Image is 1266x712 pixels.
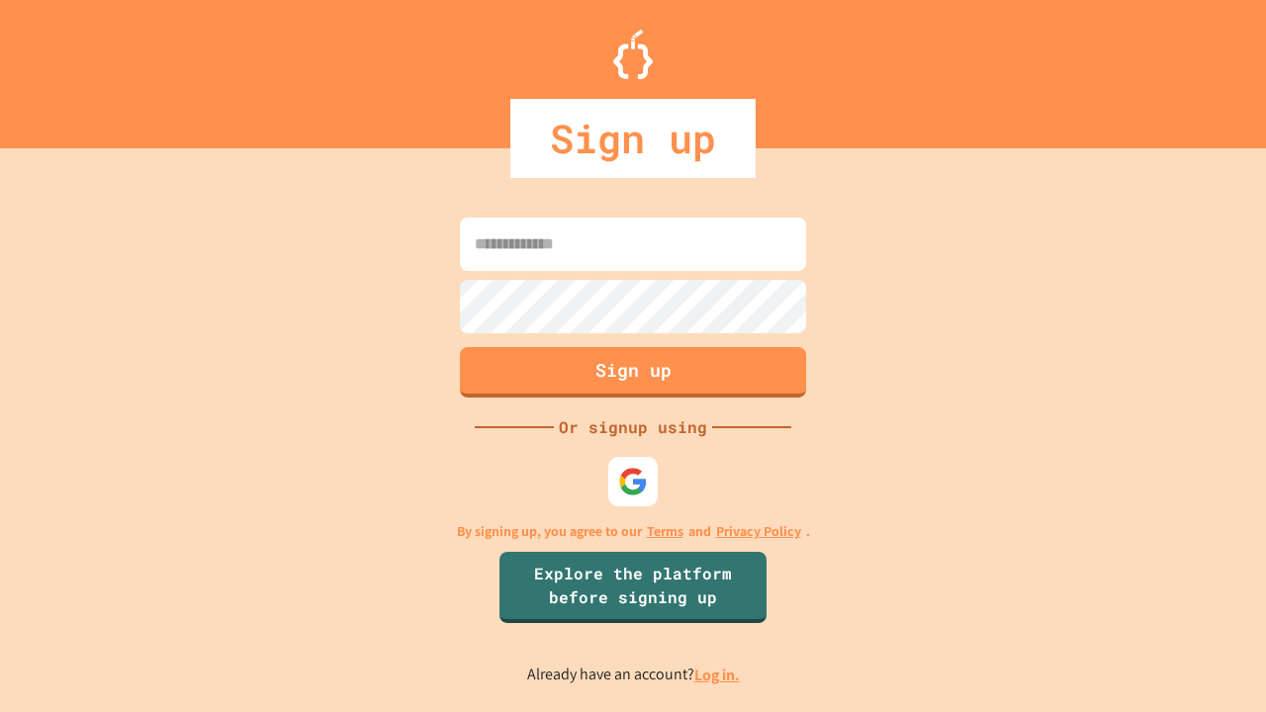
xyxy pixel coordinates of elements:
[716,521,801,542] a: Privacy Policy
[457,521,810,542] p: By signing up, you agree to our and .
[554,415,712,439] div: Or signup using
[647,521,683,542] a: Terms
[527,663,740,687] p: Already have an account?
[618,467,648,496] img: google-icon.svg
[510,99,756,178] div: Sign up
[613,30,653,79] img: Logo.svg
[499,552,767,623] a: Explore the platform before signing up
[694,665,740,685] a: Log in.
[460,347,806,398] button: Sign up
